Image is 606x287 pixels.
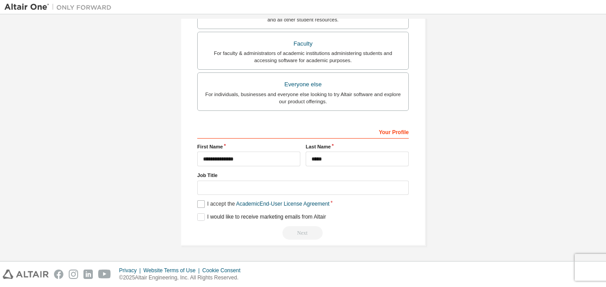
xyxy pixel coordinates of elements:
[236,201,329,207] a: Academic End-User License Agreement
[4,3,116,12] img: Altair One
[197,200,329,208] label: I accept the
[203,78,403,91] div: Everyone else
[54,270,63,279] img: facebook.svg
[306,143,409,150] label: Last Name
[143,267,202,274] div: Website Terms of Use
[197,226,409,240] div: Read and acccept EULA to continue
[203,38,403,50] div: Faculty
[202,267,245,274] div: Cookie Consent
[119,274,246,282] p: © 2025 Altair Engineering, Inc. All Rights Reserved.
[203,91,403,105] div: For individuals, businesses and everyone else looking to try Altair software and explore our prod...
[3,270,49,279] img: altair_logo.svg
[83,270,93,279] img: linkedin.svg
[197,143,300,150] label: First Name
[197,172,409,179] label: Job Title
[69,270,78,279] img: instagram.svg
[203,50,403,64] div: For faculty & administrators of academic institutions administering students and accessing softwa...
[119,267,143,274] div: Privacy
[197,124,409,139] div: Your Profile
[197,213,326,221] label: I would like to receive marketing emails from Altair
[98,270,111,279] img: youtube.svg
